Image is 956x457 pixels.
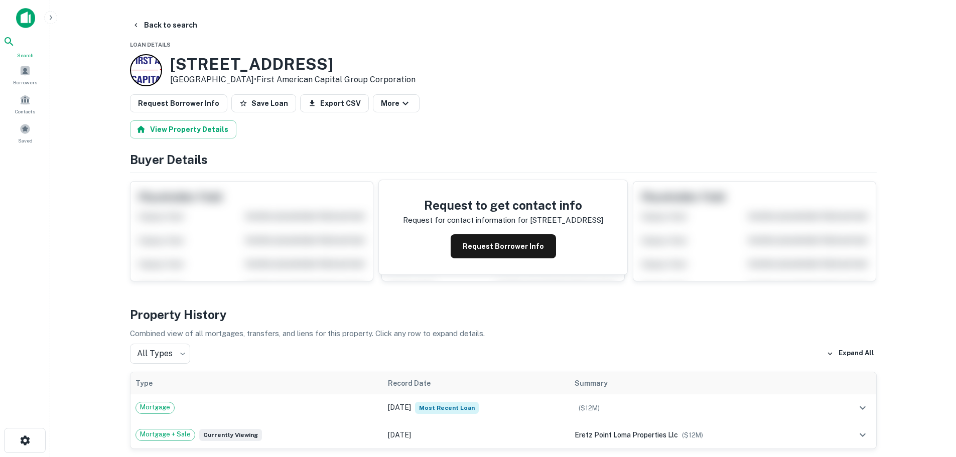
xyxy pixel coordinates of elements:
[403,196,603,214] h4: Request to get contact info
[130,372,383,394] th: Type
[383,394,570,421] td: [DATE]
[170,74,416,86] p: [GEOGRAPHIC_DATA] •
[130,42,171,48] span: Loan Details
[373,94,420,112] button: More
[415,402,479,414] span: Most Recent Loan
[231,94,296,112] button: Save Loan
[15,107,35,115] span: Contacts
[383,372,570,394] th: Record Date
[3,36,47,59] a: Search
[3,119,47,146] a: Saved
[3,61,47,88] a: Borrowers
[130,120,236,138] button: View Property Details
[136,429,195,439] span: Mortgage + Sale
[136,402,174,412] span: Mortgage
[130,306,877,324] h4: Property History
[854,399,871,416] button: expand row
[906,377,956,425] iframe: Chat Widget
[300,94,369,112] button: Export CSV
[18,136,33,144] span: Saved
[3,51,47,59] span: Search
[682,431,703,439] span: ($ 12M )
[451,234,556,258] button: Request Borrower Info
[130,344,190,364] div: All Types
[170,55,416,74] h3: [STREET_ADDRESS]
[383,421,570,448] td: [DATE]
[530,214,603,226] p: [STREET_ADDRESS]
[128,16,201,34] button: Back to search
[16,8,35,28] img: capitalize-icon.png
[854,426,871,443] button: expand row
[13,78,37,86] span: Borrowers
[824,346,877,361] button: Expand All
[199,429,262,441] span: Currently viewing
[575,431,678,439] span: eretz point loma properties llc
[3,90,47,117] a: Contacts
[256,75,416,84] a: First American Capital Group Corporation
[130,94,227,112] button: Request Borrower Info
[130,328,877,340] p: Combined view of all mortgages, transfers, and liens for this property. Click any row to expand d...
[130,150,877,169] h4: Buyer Details
[403,214,528,226] p: Request for contact information for
[579,404,600,412] span: ($ 12M )
[570,372,826,394] th: Summary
